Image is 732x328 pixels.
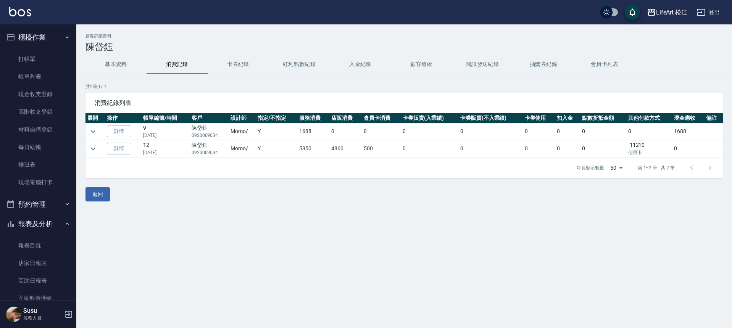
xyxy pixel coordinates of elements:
td: 0 [523,140,555,157]
td: 1688 [672,123,704,140]
th: 扣入金 [555,113,580,123]
td: 5850 [297,140,329,157]
td: 4860 [329,140,361,157]
p: 信用卡 [628,149,670,156]
a: 互助日報表 [3,272,73,289]
td: 0 [458,123,523,140]
td: 0 [401,123,458,140]
button: 基本資料 [85,55,147,74]
th: 卡券販賣(不入業績) [458,113,523,123]
td: 1688 [297,123,329,140]
th: 設計師 [229,113,256,123]
button: 紅利點數紀錄 [269,55,330,74]
button: 登出 [693,5,723,19]
th: 指定/不指定 [256,113,297,123]
button: 抽獎券紀錄 [513,55,574,74]
a: 店家日報表 [3,254,73,272]
td: 陳岱鈺 [190,140,229,157]
a: 每日結帳 [3,138,73,156]
button: 卡券紀錄 [208,55,269,74]
button: expand row [87,126,99,137]
td: 0 [329,123,361,140]
p: 0920009034 [192,132,227,139]
p: [DATE] [143,149,188,156]
button: 入金紀錄 [330,55,391,74]
td: 12 [141,140,190,157]
td: 9 [141,123,190,140]
a: 詳情 [107,143,131,154]
button: 簡訊發送紀錄 [452,55,513,74]
a: 高階收支登錄 [3,103,73,121]
button: expand row [87,143,99,154]
td: 0 [555,140,580,157]
button: 返回 [85,187,110,201]
h5: Susu [23,307,62,315]
button: 櫃檯作業 [3,27,73,47]
td: 0 [580,140,626,157]
th: 店販消費 [329,113,361,123]
th: 服務消費 [297,113,329,123]
a: 打帳單 [3,50,73,68]
div: 50 [607,158,626,178]
td: 500 [362,140,401,157]
img: Logo [9,7,31,16]
p: 服務人員 [23,315,62,322]
th: 點數折抵金額 [580,113,626,123]
button: LifeArt 松江 [644,5,691,20]
td: 0 [555,123,580,140]
td: 0 [362,123,401,140]
button: 顧客追蹤 [391,55,452,74]
h3: 陳岱鈺 [85,42,723,52]
button: 會員卡列表 [574,55,635,74]
th: 其他付款方式 [626,113,672,123]
button: save [625,5,640,20]
th: 卡券販賣(入業績) [401,113,458,123]
a: 材料自購登錄 [3,121,73,138]
td: 0 [458,140,523,157]
h2: 顧客詳細資料 [85,34,723,39]
a: 互助點數明細 [3,289,73,307]
td: 0 [672,140,704,157]
div: LifeArt 松江 [656,8,688,17]
img: Person [6,307,21,322]
p: 第 1–2 筆 共 2 筆 [638,164,675,171]
button: 預約管理 [3,195,73,214]
a: 現金收支登錄 [3,85,73,103]
td: 0 [626,123,672,140]
p: 每頁顯示數量 [577,164,604,171]
th: 帳單編號/時間 [141,113,190,123]
td: Y [256,140,297,157]
th: 會員卡消費 [362,113,401,123]
th: 客戶 [190,113,229,123]
span: 消費紀錄列表 [95,99,714,107]
a: 報表目錄 [3,237,73,254]
td: Momo / [229,123,256,140]
td: 陳岱鈺 [190,123,229,140]
p: 共 2 筆, 1 / 1 [85,83,723,90]
th: 卡券使用 [523,113,555,123]
a: 帳單列表 [3,68,73,85]
th: 展開 [85,113,105,123]
td: -11210 [626,140,672,157]
a: 現場電腦打卡 [3,174,73,191]
td: 0 [401,140,458,157]
td: Momo / [229,140,256,157]
td: Y [256,123,297,140]
p: 0920009034 [192,149,227,156]
th: 備註 [704,113,723,123]
td: 0 [523,123,555,140]
th: 現金應收 [672,113,704,123]
button: 報表及分析 [3,214,73,234]
a: 排班表 [3,156,73,174]
th: 操作 [105,113,141,123]
p: [DATE] [143,132,188,139]
button: 消費記錄 [147,55,208,74]
td: 0 [580,123,626,140]
a: 詳情 [107,125,131,137]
